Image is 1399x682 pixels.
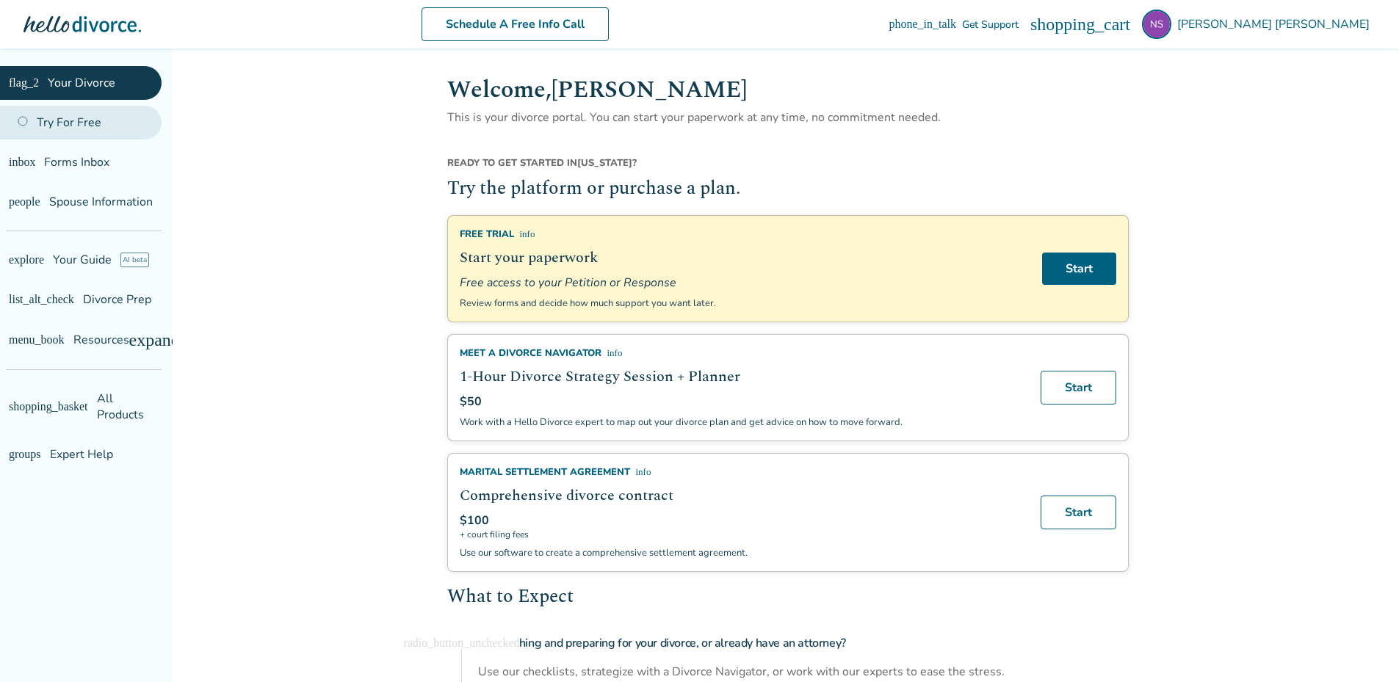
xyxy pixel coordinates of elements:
[9,254,44,266] span: explore
[9,401,88,413] span: shopping_basket
[460,347,1023,360] div: Meet a divorce navigator
[607,348,623,358] span: info
[520,229,535,239] span: info
[1041,371,1116,405] a: Start
[120,253,149,267] span: AI beta
[403,637,519,649] span: radio_button_unchecked
[1041,496,1116,529] a: Start
[636,467,651,476] span: info
[962,18,1019,32] span: Get Support
[1070,92,1399,682] iframe: Chat Widget
[460,416,1023,429] p: Work with a Hello Divorce expert to map out your divorce plan and get advice on how to move forward.
[460,366,1023,388] h2: 1-Hour Divorce Strategy Session + Planner
[9,196,40,208] span: people
[889,18,1019,32] a: phone_in_talkGet Support
[9,334,65,346] span: menu_book
[460,275,1024,291] span: Free access to your Petition or Response
[460,247,1024,269] h2: Start your paperwork
[1030,15,1130,33] span: shopping_cart
[1177,16,1375,32] span: [PERSON_NAME] [PERSON_NAME]
[447,156,1129,175] div: [US_STATE] ?
[9,449,41,460] span: groups
[9,332,129,348] span: Resources
[447,175,1129,203] h2: Try the platform or purchase a plan.
[447,108,1129,127] p: This is your divorce portal. You can start your paperwork at any time, no commitment needed.
[460,297,1024,310] p: Review forms and decide how much support you want later.
[9,77,39,89] span: flag_2
[460,546,1023,559] p: Use our software to create a comprehensive settlement agreement.
[44,154,109,170] span: Forms Inbox
[447,72,1129,108] h1: Welcome, [PERSON_NAME]
[460,512,489,529] span: $100
[460,529,1023,540] span: + court filing fees
[447,584,1129,612] h2: What to Expect
[447,156,577,170] span: Ready to get started in
[9,294,74,305] span: list_alt_check
[460,228,1024,241] div: Free Trial
[129,331,225,349] span: expand_more
[460,485,1023,507] h2: Comprehensive divorce contract
[478,628,1129,658] h4: Researching and preparing for your divorce, or already have an attorney?
[9,156,35,168] span: inbox
[460,393,482,410] span: $50
[1042,253,1116,285] a: Start
[889,18,956,30] span: phone_in_talk
[1142,10,1171,39] img: nicole.stacy333@gmail.com
[422,7,609,41] a: Schedule A Free Info Call
[478,664,1129,680] div: Use our checklists, strategize with a Divorce Navigator, or work with our experts to ease the str...
[460,465,1023,479] div: Marital Settlement Agreement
